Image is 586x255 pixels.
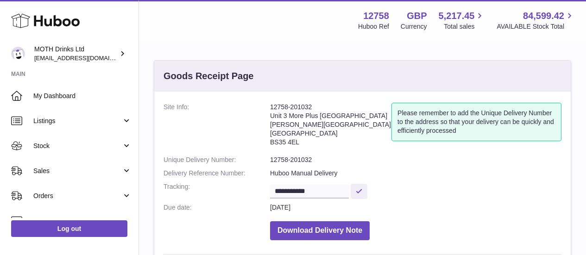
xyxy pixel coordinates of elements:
span: Stock [33,142,122,150]
span: 5,217.45 [439,10,475,22]
a: 84,599.42 AVAILABLE Stock Total [497,10,575,31]
span: Sales [33,167,122,175]
h3: Goods Receipt Page [164,70,254,82]
a: Log out [11,220,127,237]
a: 5,217.45 Total sales [439,10,485,31]
span: My Dashboard [33,92,132,100]
div: Huboo Ref [358,22,389,31]
dd: Huboo Manual Delivery [270,169,561,178]
span: AVAILABLE Stock Total [497,22,575,31]
strong: GBP [407,10,427,22]
span: Listings [33,117,122,125]
span: Orders [33,192,122,200]
img: orders@mothdrinks.com [11,47,25,61]
dt: Unique Delivery Number: [164,155,270,164]
strong: 12758 [363,10,389,22]
button: Download Delivery Note [270,221,370,240]
dd: 12758-201032 [270,155,561,164]
dt: Due date: [164,203,270,212]
dd: [DATE] [270,203,561,212]
span: 84,599.42 [523,10,564,22]
span: Total sales [444,22,485,31]
dt: Tracking: [164,182,270,199]
div: Currency [401,22,427,31]
address: 12758-201032 Unit 3 More Plus [GEOGRAPHIC_DATA] [PERSON_NAME][GEOGRAPHIC_DATA] [GEOGRAPHIC_DATA] ... [270,103,391,151]
div: Please remember to add the Unique Delivery Number to the address so that your delivery can be qui... [391,103,561,141]
div: MOTH Drinks Ltd [34,45,118,62]
span: Usage [33,217,132,225]
dt: Site Info: [164,103,270,151]
span: [EMAIL_ADDRESS][DOMAIN_NAME] [34,54,136,62]
dt: Delivery Reference Number: [164,169,270,178]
